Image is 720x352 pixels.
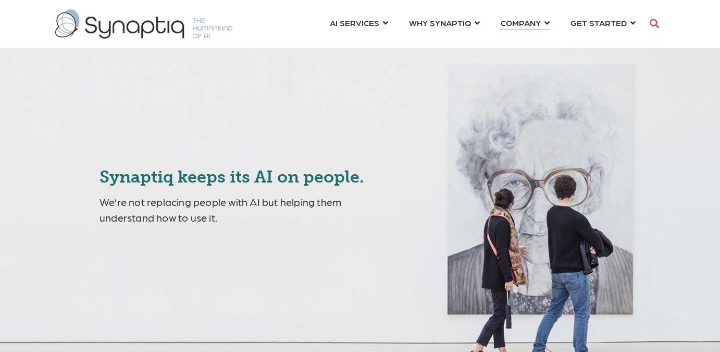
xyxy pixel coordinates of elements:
span: WHY SYNAPTIQ [409,16,471,30]
span: COMPANY [501,16,541,30]
a: COMPANY [501,13,550,32]
img: synaptiq logo-1 [55,9,232,39]
a: WHY SYNAPTIQ [409,13,480,32]
nav: menu [319,5,646,43]
span: AI SERVICES [330,16,379,30]
p: We’re not replacing people with AI but helping them understand how to use it. [100,194,398,225]
a: GET STARTED [570,13,636,32]
span: GET STARTED [570,16,627,30]
span: Synaptiq keeps its AI on people. [100,167,364,187]
a: AI SERVICES [330,13,388,32]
